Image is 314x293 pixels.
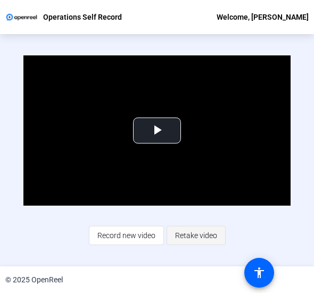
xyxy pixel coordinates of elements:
img: OpenReel logo [5,12,38,22]
mat-icon: accessibility [253,266,266,279]
span: Retake video [175,225,217,246]
div: Welcome, [PERSON_NAME] [217,11,309,23]
button: Retake video [167,226,226,245]
p: Operations Self Record [43,11,122,23]
div: © 2025 OpenReel [5,274,63,286]
button: Record new video [89,226,164,245]
button: Play Video [133,118,181,144]
span: Record new video [97,225,155,246]
div: Video Player [23,55,291,206]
